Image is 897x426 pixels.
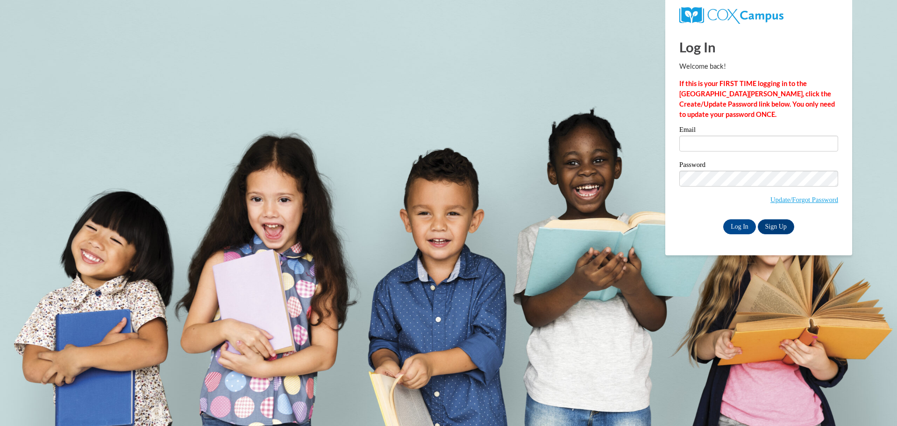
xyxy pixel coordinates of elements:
label: Email [679,126,838,136]
a: Sign Up [758,219,794,234]
p: Welcome back! [679,61,838,72]
a: Update/Forgot Password [770,196,838,203]
a: COX Campus [679,11,783,19]
img: COX Campus [679,7,783,24]
input: Log In [723,219,756,234]
strong: If this is your FIRST TIME logging in to the [GEOGRAPHIC_DATA][PERSON_NAME], click the Create/Upd... [679,79,835,118]
label: Password [679,161,838,171]
h1: Log In [679,37,838,57]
